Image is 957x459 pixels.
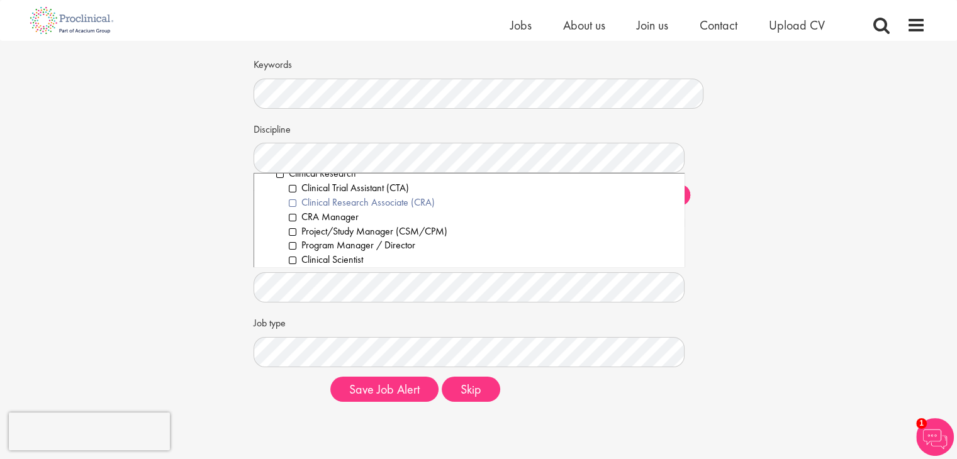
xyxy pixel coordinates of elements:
li: Clinical Scientist [289,253,675,267]
iframe: reCAPTCHA [9,412,170,450]
li: Clinical Research Associate (CRA) [289,196,675,210]
a: Upload CV [769,17,825,33]
li: Program Manager / Director [289,238,675,253]
a: Jobs [510,17,532,33]
span: 1 [916,418,927,429]
label: Discipline [254,118,321,137]
li: Project/Study Manager (CSM/CPM) [289,224,675,239]
button: Save Job Alert [330,377,439,402]
li: Clinical Trial Assistant (CTA) [289,181,675,196]
img: Chatbot [916,418,954,456]
a: Contact [700,17,737,33]
a: About us [563,17,605,33]
button: Skip [442,377,500,402]
label: Keywords [254,53,321,72]
a: Join us [637,17,668,33]
li: Clinical Research [276,167,675,181]
li: CRA Manager [289,210,675,224]
label: Job type [254,312,321,331]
